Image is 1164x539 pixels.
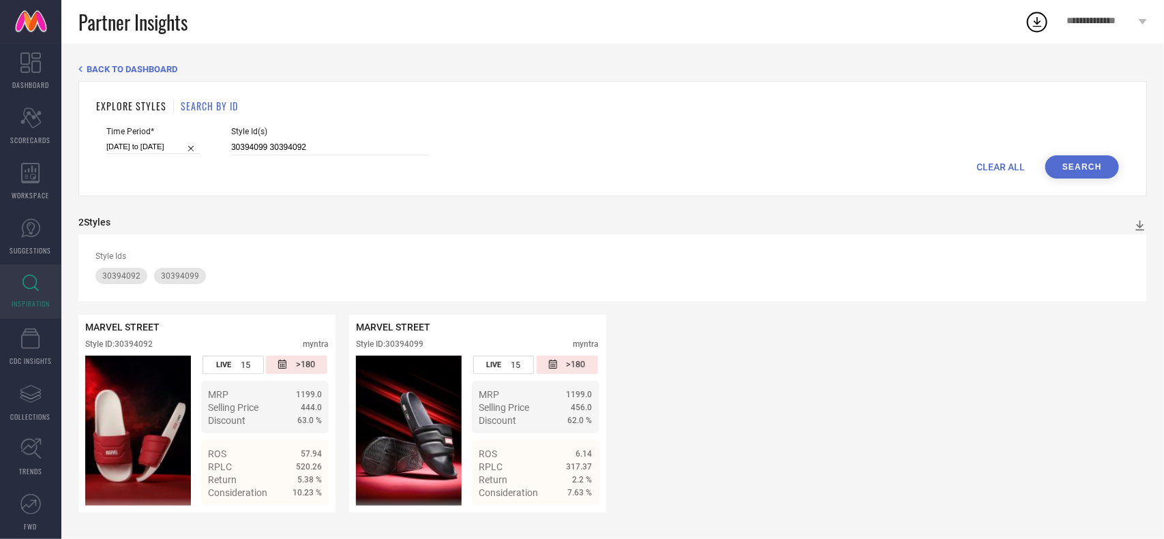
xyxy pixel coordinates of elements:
[1045,155,1119,179] button: Search
[473,356,535,374] div: Number of days the style has been live on the platform
[301,403,322,412] span: 444.0
[293,488,322,497] span: 10.23 %
[296,462,322,472] span: 520.26
[208,415,245,426] span: Discount
[573,339,599,349] div: myntra
[479,415,516,426] span: Discount
[511,360,520,370] span: 15
[106,127,200,136] span: Time Period*
[566,359,585,371] span: >180
[976,161,1025,172] span: CLEAR ALL
[479,461,503,472] span: RPLC
[106,140,200,154] input: Select time period
[266,356,327,374] div: Number of days since the style was first listed on the platform
[87,64,177,74] span: BACK TO DASHBOARD
[571,403,593,412] span: 456.0
[573,475,593,484] span: 2.2 %
[85,356,191,506] div: Click to view image
[96,99,166,113] h1: EXPLORE STYLES
[78,217,110,228] div: 2 Styles
[241,360,250,370] span: 15
[479,402,529,413] span: Selling Price
[568,488,593,497] span: 7.63 %
[19,466,42,476] span: TRENDS
[1025,10,1049,34] div: Open download list
[291,512,322,523] span: Details
[181,99,238,113] h1: SEARCH BY ID
[95,251,1130,261] div: Style Ids
[297,475,322,484] span: 5.38 %
[78,64,1147,74] div: Back TO Dashboard
[303,339,329,349] div: myntra
[356,322,430,333] span: MARVEL STREET
[487,360,502,369] span: LIVE
[25,521,38,532] span: FWD
[278,512,322,523] a: Details
[296,390,322,399] span: 1199.0
[567,390,593,399] span: 1199.0
[11,412,51,422] span: COLLECTIONS
[12,80,49,90] span: DASHBOARD
[208,487,267,498] span: Consideration
[102,271,140,281] span: 30394092
[356,339,423,349] div: Style ID: 30394099
[576,449,593,459] span: 6.14
[567,462,593,472] span: 317.37
[10,245,52,256] span: SUGGESTIONS
[479,389,499,400] span: MRP
[85,356,191,506] img: Style preview image
[568,416,593,425] span: 62.0 %
[548,512,593,523] a: Details
[301,449,322,459] span: 57.94
[12,190,50,200] span: WORKSPACE
[208,402,258,413] span: Selling Price
[537,356,598,374] div: Number of days since the style was first listed on the platform
[562,512,593,523] span: Details
[297,416,322,425] span: 63.0 %
[10,356,52,366] span: CDC INSIGHTS
[78,8,188,36] span: Partner Insights
[208,474,237,485] span: Return
[479,474,507,485] span: Return
[231,140,429,155] input: Enter comma separated style ids e.g. 12345, 67890
[11,135,51,145] span: SCORECARDS
[85,339,153,349] div: Style ID: 30394092
[231,127,429,136] span: Style Id(s)
[85,322,160,333] span: MARVEL STREET
[479,487,538,498] span: Consideration
[208,389,228,400] span: MRP
[216,360,231,369] span: LIVE
[208,461,232,472] span: RPLC
[296,359,315,371] span: >180
[161,271,199,281] span: 30394099
[356,356,462,506] img: Style preview image
[479,448,497,459] span: ROS
[12,298,50,309] span: INSPIRATION
[203,356,264,374] div: Number of days the style has been live on the platform
[356,356,462,506] div: Click to view image
[208,448,226,459] span: ROS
